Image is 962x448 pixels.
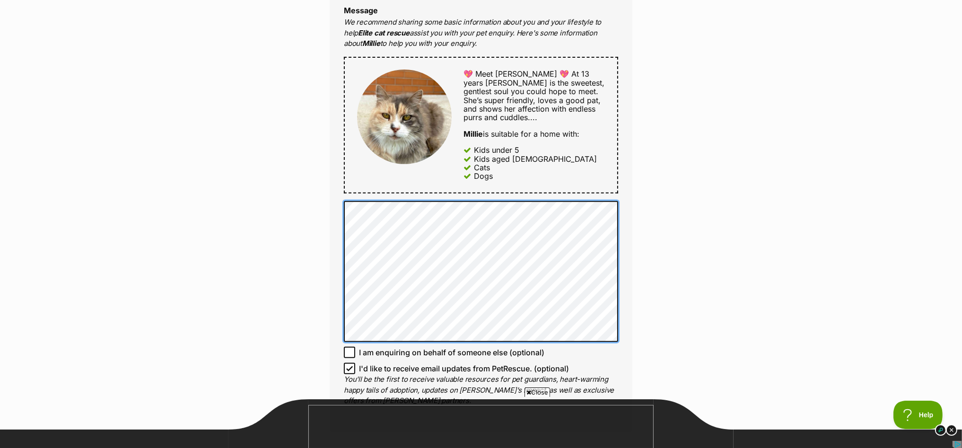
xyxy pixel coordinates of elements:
span: Close [525,387,550,397]
span: 💖 Meet [PERSON_NAME] 💖 [464,69,569,79]
img: Millie [357,70,452,164]
strong: Elite cat rescue [358,28,410,37]
span: I'd like to receive email updates from PetRescue. (optional) [359,363,569,374]
div: Kids aged [DEMOGRAPHIC_DATA] [474,155,597,163]
img: info_dark.svg [935,424,946,436]
strong: Millie [464,129,483,139]
p: You'll be the first to receive valuable resources for pet guardians, heart-warming happy tails of... [344,374,618,406]
strong: Millie [362,39,380,48]
label: Message [344,6,378,15]
span: At 13 years [PERSON_NAME] is the sweetest, gentlest soul you could hope to meet. She’s super frie... [464,69,604,122]
div: Kids under 5 [474,146,520,154]
p: We recommend sharing some basic information about you and your lifestyle to help assist you with ... [344,17,618,49]
span: I am enquiring on behalf of someone else (optional) [359,347,544,358]
div: is suitable for a home with: [464,130,605,138]
div: Cats [474,163,490,172]
img: close_dark.svg [946,424,957,436]
div: Dogs [474,172,493,180]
